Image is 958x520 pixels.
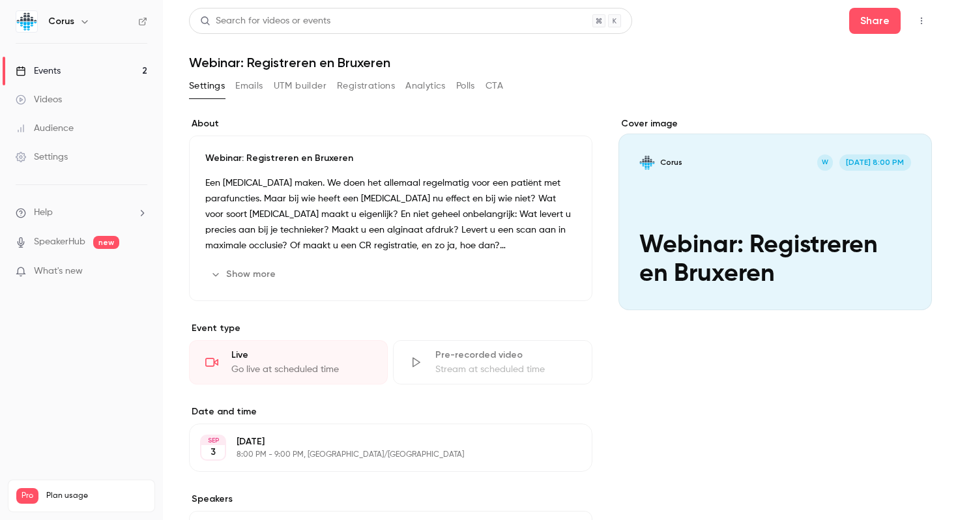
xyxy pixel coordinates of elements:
[205,175,576,253] p: Een [MEDICAL_DATA] maken. We doen het allemaal regelmatig voor een patiënt met parafuncties. Maar...
[189,76,225,96] button: Settings
[405,76,446,96] button: Analytics
[16,488,38,504] span: Pro
[210,446,216,459] p: 3
[435,363,575,376] div: Stream at scheduled time
[132,266,147,278] iframe: Noticeable Trigger
[16,206,147,220] li: help-dropdown-opener
[34,265,83,278] span: What's new
[205,264,283,285] button: Show more
[200,14,330,28] div: Search for videos or events
[435,349,575,362] div: Pre-recorded video
[237,435,523,448] p: [DATE]
[393,340,592,384] div: Pre-recorded videoStream at scheduled time
[48,15,74,28] h6: Corus
[16,93,62,106] div: Videos
[34,235,85,249] a: SpeakerHub
[16,11,37,32] img: Corus
[456,76,475,96] button: Polls
[849,8,901,34] button: Share
[189,117,592,130] label: About
[16,65,61,78] div: Events
[16,122,74,135] div: Audience
[16,151,68,164] div: Settings
[34,206,53,220] span: Help
[189,55,932,70] h1: Webinar: Registreren en Bruxeren
[231,363,371,376] div: Go live at scheduled time
[189,340,388,384] div: LiveGo live at scheduled time
[189,493,592,506] label: Speakers
[231,349,371,362] div: Live
[486,76,503,96] button: CTA
[189,405,592,418] label: Date and time
[201,436,225,445] div: SEP
[618,117,932,310] section: Cover image
[618,117,932,130] label: Cover image
[237,450,523,460] p: 8:00 PM - 9:00 PM, [GEOGRAPHIC_DATA]/[GEOGRAPHIC_DATA]
[189,322,592,335] p: Event type
[337,76,395,96] button: Registrations
[274,76,327,96] button: UTM builder
[205,152,576,165] p: Webinar: Registreren en Bruxeren
[46,491,147,501] span: Plan usage
[235,76,263,96] button: Emails
[93,236,119,249] span: new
